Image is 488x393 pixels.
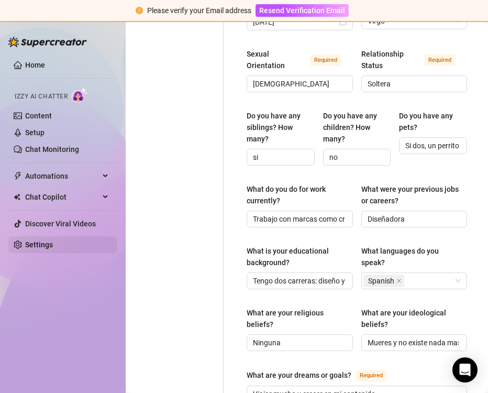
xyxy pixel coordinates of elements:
a: Content [25,112,52,120]
input: Do you have any pets? [405,140,459,151]
input: Relationship Status [368,78,459,90]
span: Resend Verification Email [259,6,345,15]
a: Setup [25,128,45,137]
div: Do you have any siblings? How many? [247,110,307,145]
input: What do you do for work currently? [253,213,345,225]
div: Do you have any children? How many? [323,110,384,145]
label: What languages do you speak? [361,245,468,268]
label: What are your dreams or goals? [247,369,398,381]
a: Settings [25,241,53,249]
label: Relationship Status [361,48,468,71]
label: What is your educational background? [247,245,353,268]
input: What are your religious beliefs? [253,337,345,348]
span: Izzy AI Chatter [15,92,68,102]
img: Chat Copilot [14,193,20,201]
input: Sexual Orientation [253,78,345,90]
div: What are your dreams or goals? [247,369,351,381]
label: What do you do for work currently? [247,183,353,206]
input: What languages do you speak? [406,275,408,287]
input: What are your ideological beliefs? [368,337,459,348]
label: Sexual Orientation [247,48,353,71]
div: What are your religious beliefs? [247,307,346,330]
span: close [396,278,402,283]
label: What were your previous jobs or careers? [361,183,468,206]
span: Automations [25,168,99,184]
input: Do you have any siblings? How many? [253,151,306,163]
label: Do you have any children? How many? [323,110,391,145]
div: Sexual Orientation [247,48,306,71]
a: Home [25,61,45,69]
a: Discover Viral Videos [25,220,96,228]
label: What are your religious beliefs? [247,307,353,330]
label: What are your ideological beliefs? [361,307,468,330]
span: Chat Copilot [25,189,99,205]
input: What is your educational background? [253,275,345,287]
a: Chat Monitoring [25,145,79,154]
span: exclamation-circle [136,7,143,14]
img: AI Chatter [72,88,88,103]
button: Resend Verification Email [256,4,349,17]
div: Relationship Status [361,48,420,71]
span: Spanish [363,275,404,287]
div: Open Intercom Messenger [452,357,478,383]
div: Please verify your Email address [147,5,251,16]
span: Required [356,370,387,381]
input: What were your previous jobs or careers? [368,213,459,225]
label: Do you have any siblings? How many? [247,110,315,145]
span: Spanish [368,275,394,287]
div: Do you have any pets? [399,110,460,133]
div: What do you do for work currently? [247,183,346,206]
span: thunderbolt [14,172,22,180]
div: What were your previous jobs or careers? [361,183,460,206]
div: What languages do you speak? [361,245,460,268]
span: Required [424,54,456,66]
div: What is your educational background? [247,245,346,268]
label: Do you have any pets? [399,110,467,133]
span: Required [310,54,341,66]
div: What are your ideological beliefs? [361,307,460,330]
img: logo-BBDzfeDw.svg [8,37,87,47]
input: Do you have any children? How many? [329,151,383,163]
